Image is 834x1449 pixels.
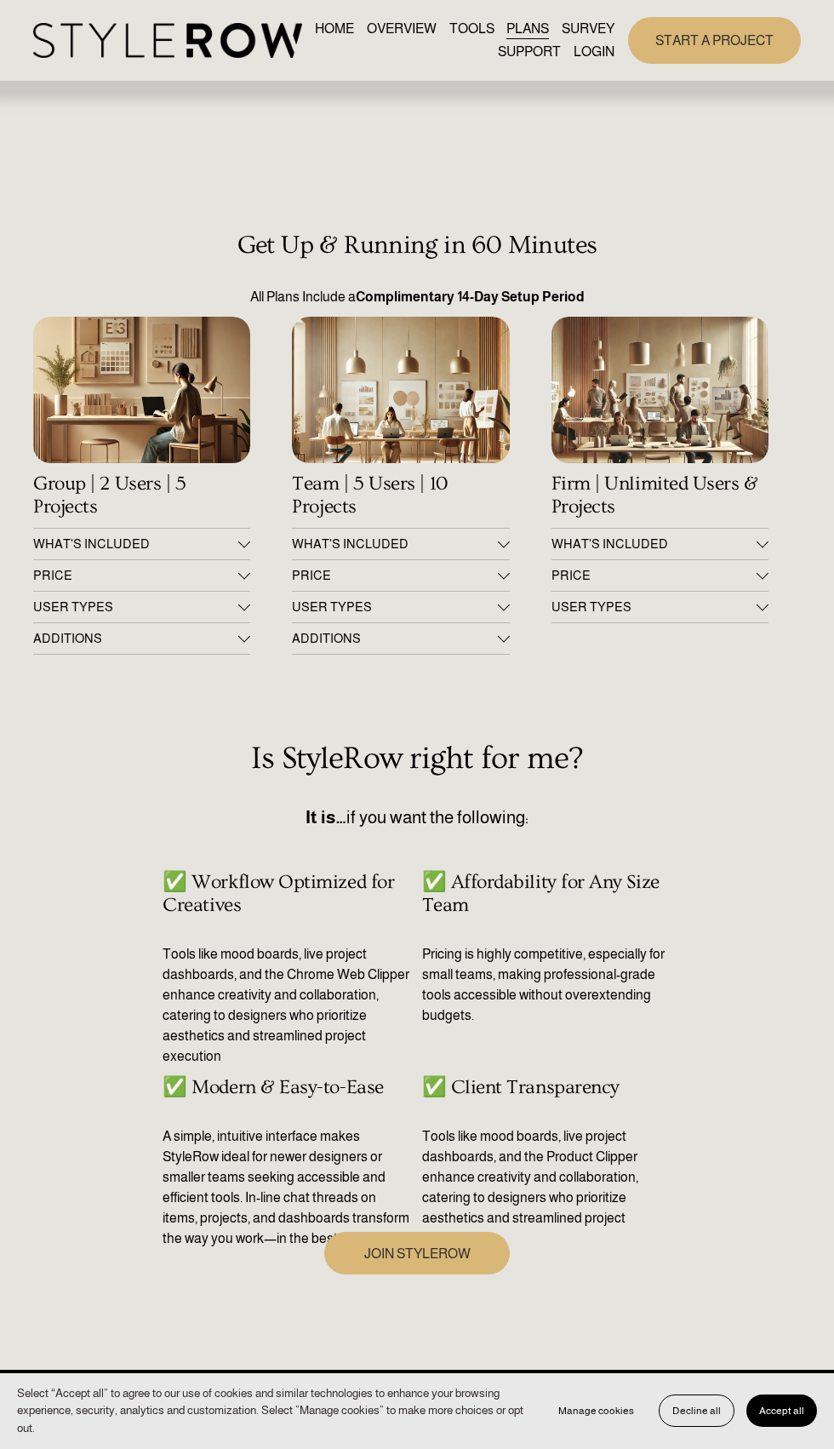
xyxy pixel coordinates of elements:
button: Manage cookies [546,1395,647,1427]
a: LOGIN [574,40,614,63]
button: PRICE [551,560,768,591]
p: Pricing is highly competitive, especially for small teams, making professional-grade tools access... [422,944,671,1026]
button: PRICE [292,560,509,591]
span: WHAT’S INCLUDED [551,537,757,551]
a: SURVEY [562,17,614,40]
strong: It is… [306,807,346,827]
h4: ✅ Modern & Easy-to-Ease [163,1076,412,1099]
a: TOOLS [449,17,494,40]
img: StyleRow [33,23,301,58]
p: All Plans Include a [33,287,801,307]
p: Tools like mood boards, live project dashboards, and the Product Clipper enhance creativity and c... [422,1126,671,1249]
button: USER TYPES [551,592,768,622]
a: START A PROJECT [628,17,801,64]
button: ADDITIONS [292,623,509,654]
a: HOME [315,17,354,40]
button: WHAT'S INCLUDED [292,529,509,559]
span: WHAT'S INCLUDED [33,537,238,551]
button: Decline all [659,1395,734,1427]
span: Accept all [759,1405,804,1417]
a: JOIN STYLEROW [324,1232,509,1274]
span: ADDITIONS [292,632,497,645]
h4: Group | 2 Users | 5 Projects [33,472,250,518]
span: PRICE [292,569,497,582]
button: Accept all [746,1395,817,1427]
span: USER TYPES [33,600,238,614]
span: USER TYPES [292,600,497,614]
h4: ✅ Affordability for Any Size Team [422,871,671,917]
button: PRICE [33,560,250,591]
button: USER TYPES [292,592,509,622]
h2: Is StyleRow right for me? [33,742,801,776]
span: PRICE [33,569,238,582]
p: Select “Accept all” to agree to our use of cookies and similar technologies to enhance your brows... [17,1385,528,1437]
span: WHAT'S INCLUDED [292,537,497,551]
a: PLANS [506,17,549,40]
p: A simple, intuitive interface makes StyleRow ideal for newer designers or smaller teams seeking a... [163,1126,412,1249]
span: USER TYPES [551,600,757,614]
span: ADDITIONS [33,632,238,645]
h4: ✅ Client Transparency [422,1076,671,1099]
span: Decline all [672,1405,721,1417]
a: OVERVIEW [367,17,437,40]
a: folder dropdown [498,40,561,63]
h4: Team | 5 Users | 10 Projects [292,472,509,518]
button: WHAT'S INCLUDED [33,529,250,559]
button: WHAT’S INCLUDED [551,529,768,559]
span: PRICE [551,569,757,582]
button: ADDITIONS [33,623,250,654]
p: if you want the following: [33,804,801,830]
span: Manage cookies [558,1405,634,1417]
button: USER TYPES [33,592,250,622]
h4: Firm | Unlimited Users & Projects [551,472,768,518]
h3: Get Up & Running in 60 Minutes [33,231,801,260]
p: Tools like mood boards, live project dashboards, and the Chrome Web Clipper enhance creativity an... [163,944,412,1067]
span: SUPPORT [498,42,561,62]
strong: Complimentary 14-Day Setup Period [356,289,585,304]
h4: ✅ Workflow Optimized for Creatives [163,871,412,917]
